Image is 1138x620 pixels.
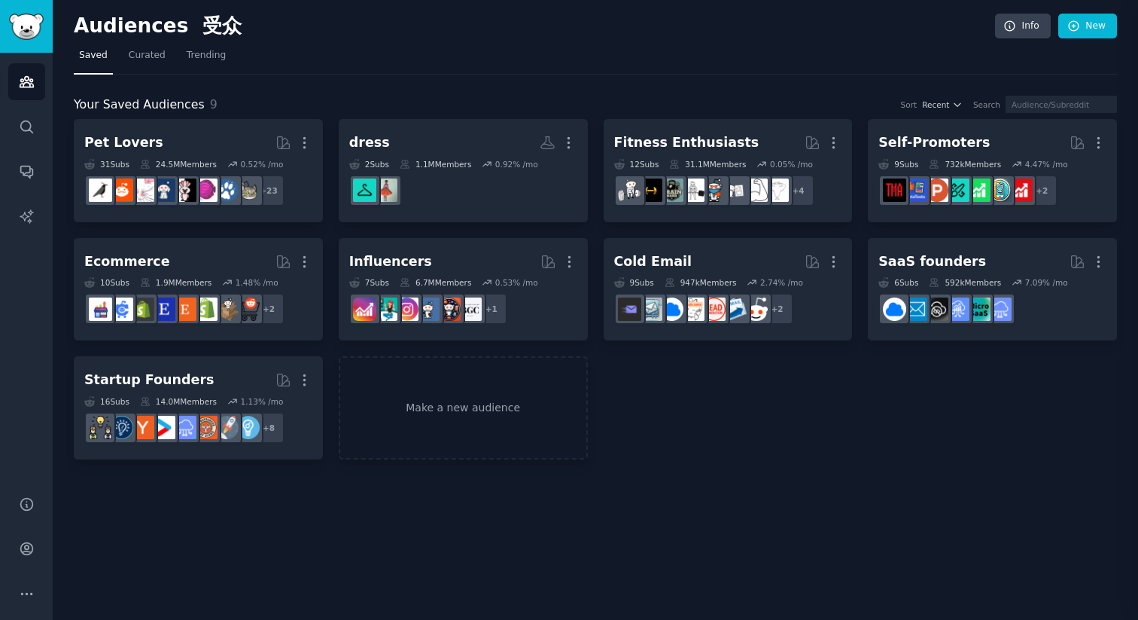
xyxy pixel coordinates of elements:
[339,238,588,341] a: Influencers7Subs6.7MMembers0.53% /mo+1BeautyGuruChattersocialmediaInstagramInstagramMarketinginfl...
[353,179,376,202] img: findfashion
[236,179,260,202] img: cats
[74,44,113,75] a: Saved
[665,277,737,288] div: 947k Members
[904,298,927,321] img: SaaS_Email_Marketing
[202,15,242,37] font: 受众
[187,49,226,63] span: Trending
[946,298,969,321] img: SaaSSales
[173,179,196,202] img: parrots
[744,179,768,202] img: strength_training
[702,179,726,202] img: Health
[901,99,917,110] div: Sort
[253,175,284,206] div: + 23
[922,99,963,110] button: Recent
[995,14,1051,39] a: Info
[639,298,662,321] img: coldemail
[925,179,948,202] img: ProductHunters
[215,179,239,202] img: dogs
[783,175,814,206] div: + 4
[84,159,129,170] div: 31 Sub s
[495,277,538,288] div: 0.53 % /mo
[1025,277,1068,288] div: 7.09 % /mo
[110,179,133,202] img: BeardedDragons
[618,298,641,321] img: EmailOutreach
[349,277,389,288] div: 7 Sub s
[878,133,990,152] div: Self-Promoters
[883,179,906,202] img: TestMyApp
[929,277,1001,288] div: 592k Members
[614,133,759,152] div: Fitness Enthusiasts
[89,298,112,321] img: ecommerce_growth
[173,298,196,321] img: Etsy
[878,277,918,288] div: 6 Sub s
[215,298,239,321] img: dropship
[868,119,1117,222] a: Self-Promoters9Subs732kMembers4.47% /mo+2youtubepromotionAppIdeasselfpromotionalphaandbetausersPr...
[878,252,986,271] div: SaaS founders
[1058,14,1117,39] a: New
[110,416,133,439] img: Entrepreneurship
[129,49,166,63] span: Curated
[1026,175,1057,206] div: + 2
[614,252,692,271] div: Cold Email
[110,298,133,321] img: ecommercemarketing
[74,356,323,460] a: Startup Founders16Subs14.0MMembers1.13% /mo+8EntrepreneurstartupsEntrepreneurRideAlongSaaSstartup...
[89,416,112,439] img: growmybusiness
[253,293,284,325] div: + 2
[194,416,218,439] img: EntrepreneurRideAlong
[660,179,683,202] img: GymMotivation
[762,293,793,325] div: + 2
[131,416,154,439] img: ycombinator
[476,293,507,325] div: + 1
[967,179,990,202] img: selfpromotion
[84,133,163,152] div: Pet Lovers
[240,396,283,407] div: 1.13 % /mo
[614,277,654,288] div: 9 Sub s
[374,179,397,202] img: DressForYourBody
[74,14,995,38] h2: Audiences
[84,277,129,288] div: 10 Sub s
[349,159,389,170] div: 2 Sub s
[353,298,376,321] img: InstagramGrowthTips
[973,99,1000,110] div: Search
[194,298,218,321] img: shopify
[878,159,918,170] div: 9 Sub s
[765,179,789,202] img: Fitness
[74,119,323,222] a: Pet Lovers31Subs24.5MMembers0.52% /mo+23catsdogsAquariumsparrotsdogswithjobsRATSBeardedDragonsbir...
[140,277,211,288] div: 1.9M Members
[84,252,170,271] div: Ecommerce
[84,396,129,407] div: 16 Sub s
[669,159,746,170] div: 31.1M Members
[400,159,471,170] div: 1.1M Members
[74,96,205,115] span: Your Saved Audiences
[416,298,440,321] img: Instagram
[922,99,949,110] span: Recent
[9,14,44,40] img: GummySearch logo
[131,179,154,202] img: RATS
[660,298,683,321] img: B2BSaaS
[140,396,217,407] div: 14.0M Members
[760,277,803,288] div: 2.74 % /mo
[140,159,217,170] div: 24.5M Members
[349,252,432,271] div: Influencers
[349,133,390,152] div: dress
[967,298,990,321] img: microsaas
[988,179,1012,202] img: AppIdeas
[181,44,231,75] a: Trending
[946,179,969,202] img: alphaandbetausers
[123,44,171,75] a: Curated
[681,179,704,202] img: GYM
[152,416,175,439] img: startup
[173,416,196,439] img: SaaS
[437,298,461,321] img: socialmedia
[400,277,471,288] div: 6.7M Members
[925,298,948,321] img: NoCodeSaaS
[236,277,278,288] div: 1.48 % /mo
[236,416,260,439] img: Entrepreneur
[152,179,175,202] img: dogswithjobs
[868,238,1117,341] a: SaaS founders6Subs592kMembers7.09% /moSaaSmicrosaasSaaSSalesNoCodeSaaSSaaS_Email_MarketingB2BSaaS
[495,159,538,170] div: 0.92 % /mo
[339,356,588,460] a: Make a new audience
[681,298,704,321] img: b2b_sales
[723,179,747,202] img: loseit
[89,179,112,202] img: birding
